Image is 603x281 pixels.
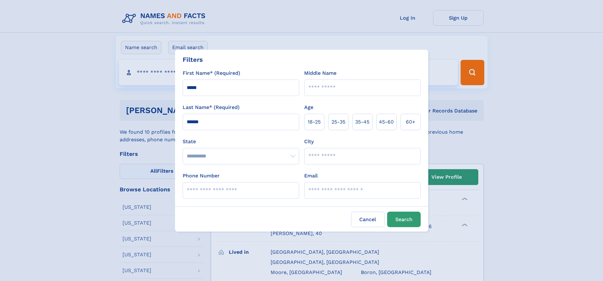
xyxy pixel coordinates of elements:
[406,118,415,126] span: 60+
[183,172,220,180] label: Phone Number
[304,69,336,77] label: Middle Name
[183,69,240,77] label: First Name* (Required)
[355,118,369,126] span: 35‑45
[183,104,240,111] label: Last Name* (Required)
[387,212,421,227] button: Search
[183,138,299,145] label: State
[379,118,394,126] span: 45‑60
[351,212,385,227] label: Cancel
[304,172,318,180] label: Email
[331,118,345,126] span: 25‑35
[304,138,314,145] label: City
[304,104,313,111] label: Age
[308,118,321,126] span: 18‑25
[183,55,203,64] div: Filters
